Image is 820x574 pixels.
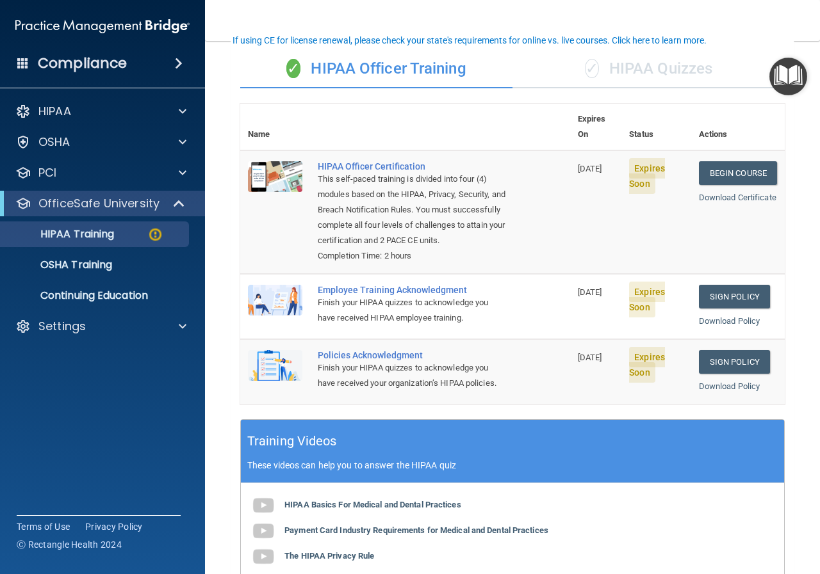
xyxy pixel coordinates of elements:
[699,381,760,391] a: Download Policy
[629,158,665,194] span: Expires Soon
[318,360,506,391] div: Finish your HIPAA quizzes to acknowledge you have received your organization’s HIPAA policies.
[147,227,163,243] img: warning-circle.0cc9ac19.png
[250,518,276,544] img: gray_youtube_icon.38fcd6cc.png
[15,319,186,334] a: Settings
[570,104,621,150] th: Expires On
[699,316,760,326] a: Download Policy
[38,165,56,180] p: PCI
[38,104,71,119] p: HIPAA
[578,164,602,173] span: [DATE]
[578,353,602,362] span: [DATE]
[15,196,186,211] a: OfficeSafe University
[15,134,186,150] a: OSHA
[38,134,70,150] p: OSHA
[629,282,665,317] span: Expires Soon
[247,430,337,452] h5: Training Videos
[8,289,183,302] p: Continuing Education
[240,104,310,150] th: Name
[15,13,190,39] img: PMB logo
[15,104,186,119] a: HIPAA
[512,50,785,88] div: HIPAA Quizzes
[699,161,777,185] a: Begin Course
[691,104,785,150] th: Actions
[233,36,707,45] div: If using CE for license renewal, please check your state's requirements for online vs. live cours...
[318,248,506,264] div: Completion Time: 2 hours
[247,460,778,470] p: These videos can help you to answer the HIPAA quiz
[250,493,276,518] img: gray_youtube_icon.38fcd6cc.png
[38,319,86,334] p: Settings
[231,34,709,47] button: If using CE for license renewal, please check your state's requirements for online vs. live cours...
[85,520,143,533] a: Privacy Policy
[769,58,807,95] button: Open Resource Center
[621,104,691,150] th: Status
[284,525,548,535] b: Payment Card Industry Requirements for Medical and Dental Practices
[38,196,160,211] p: OfficeSafe University
[8,259,112,271] p: OSHA Training
[284,500,461,509] b: HIPAA Basics For Medical and Dental Practices
[578,287,602,297] span: [DATE]
[318,171,506,248] div: This self-paced training is divided into four (4) modules based on the HIPAA, Privacy, Security, ...
[318,295,506,326] div: Finish your HIPAA quizzes to acknowledge you have received HIPAA employee training.
[250,544,276,570] img: gray_youtube_icon.38fcd6cc.png
[286,59,300,78] span: ✓
[15,165,186,180] a: PCI
[284,551,374,561] b: The HIPAA Privacy Rule
[629,347,665,383] span: Expires Soon
[318,161,506,171] a: HIPAA Officer Certification
[699,350,770,374] a: Sign Policy
[240,50,512,88] div: HIPAA Officer Training
[318,285,506,295] div: Employee Training Acknowledgment
[699,193,776,202] a: Download Certificate
[8,228,114,241] p: HIPAA Training
[585,59,599,78] span: ✓
[699,285,770,308] a: Sign Policy
[318,350,506,360] div: Policies Acknowledgment
[17,538,122,551] span: Ⓒ Rectangle Health 2024
[38,54,127,72] h4: Compliance
[17,520,70,533] a: Terms of Use
[598,483,805,534] iframe: Drift Widget Chat Controller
